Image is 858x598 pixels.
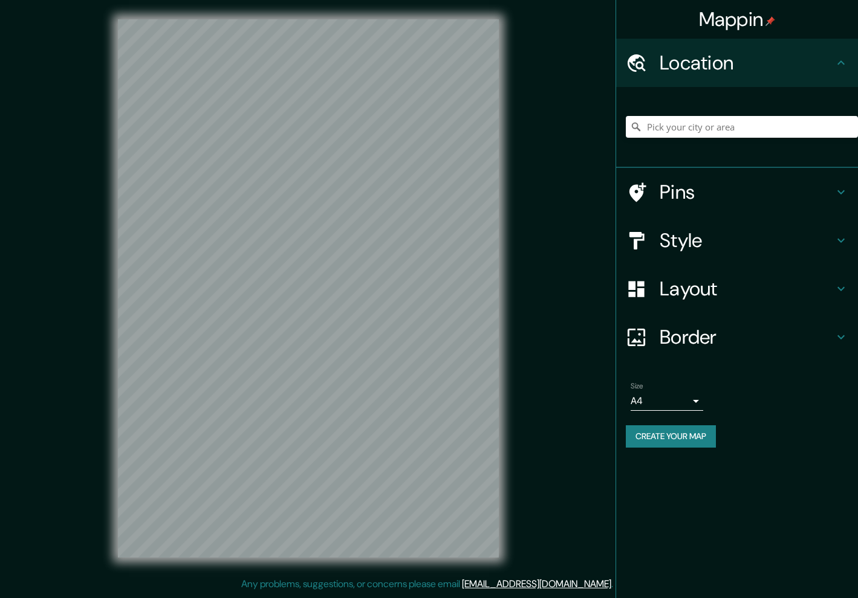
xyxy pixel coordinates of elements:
div: Border [616,313,858,361]
h4: Border [660,325,834,349]
h4: Location [660,51,834,75]
div: Style [616,216,858,265]
div: A4 [631,391,703,411]
div: Pins [616,168,858,216]
a: [EMAIL_ADDRESS][DOMAIN_NAME] [462,577,611,590]
h4: Pins [660,180,834,204]
label: Size [631,381,643,391]
p: Any problems, suggestions, or concerns please email . [241,577,613,591]
div: . [615,577,617,591]
img: pin-icon.png [765,16,775,26]
button: Create your map [626,425,716,448]
h4: Layout [660,277,834,301]
canvas: Map [118,19,499,558]
div: Location [616,39,858,87]
div: . [613,577,615,591]
h4: Style [660,228,834,252]
h4: Mappin [699,7,776,31]
input: Pick your city or area [626,116,858,138]
div: Layout [616,265,858,313]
